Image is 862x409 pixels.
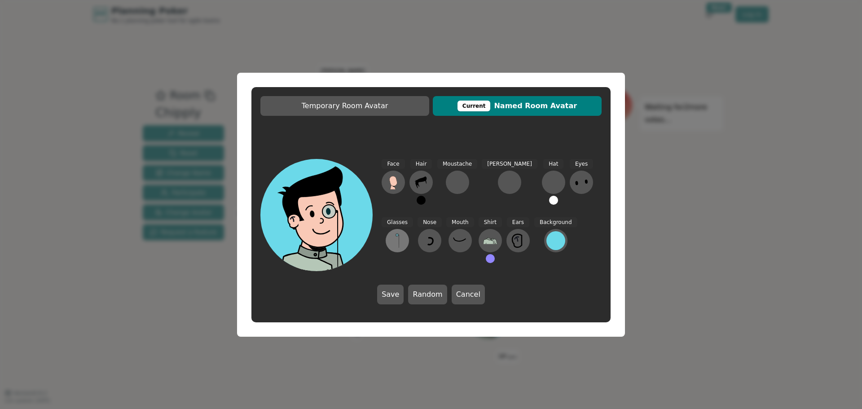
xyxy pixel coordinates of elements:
span: Hair [410,159,432,169]
div: This avatar will be displayed in dedicated rooms [457,101,491,111]
button: Random [408,285,447,304]
span: [PERSON_NAME] [482,159,537,169]
span: Named Room Avatar [437,101,597,111]
button: Temporary Room Avatar [260,96,429,116]
span: Glasses [382,217,413,228]
span: Moustache [437,159,477,169]
span: Ears [507,217,529,228]
span: Face [382,159,405,169]
span: Hat [543,159,563,169]
span: Mouth [446,217,474,228]
span: Background [534,217,577,228]
button: Save [377,285,404,304]
span: Shirt [479,217,502,228]
button: CurrentNamed Room Avatar [433,96,602,116]
span: Temporary Room Avatar [265,101,425,111]
span: Nose [418,217,442,228]
span: Eyes [570,159,593,169]
button: Cancel [452,285,485,304]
